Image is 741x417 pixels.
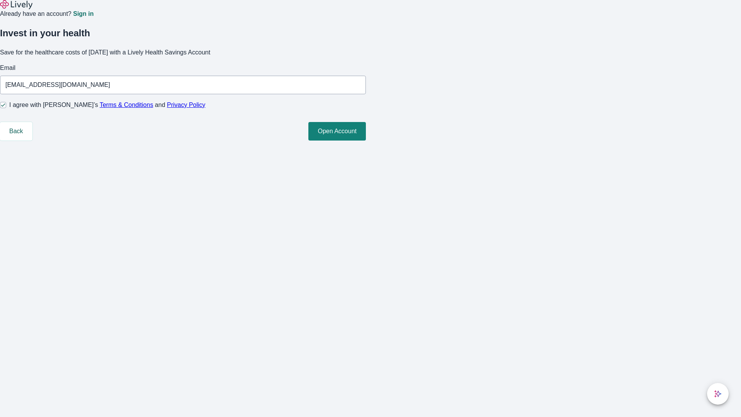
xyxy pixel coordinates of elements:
button: Open Account [308,122,366,141]
a: Privacy Policy [167,102,206,108]
a: Sign in [73,11,93,17]
button: chat [707,383,729,405]
span: I agree with [PERSON_NAME]’s and [9,100,205,110]
svg: Lively AI Assistant [714,390,722,398]
a: Terms & Conditions [100,102,153,108]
